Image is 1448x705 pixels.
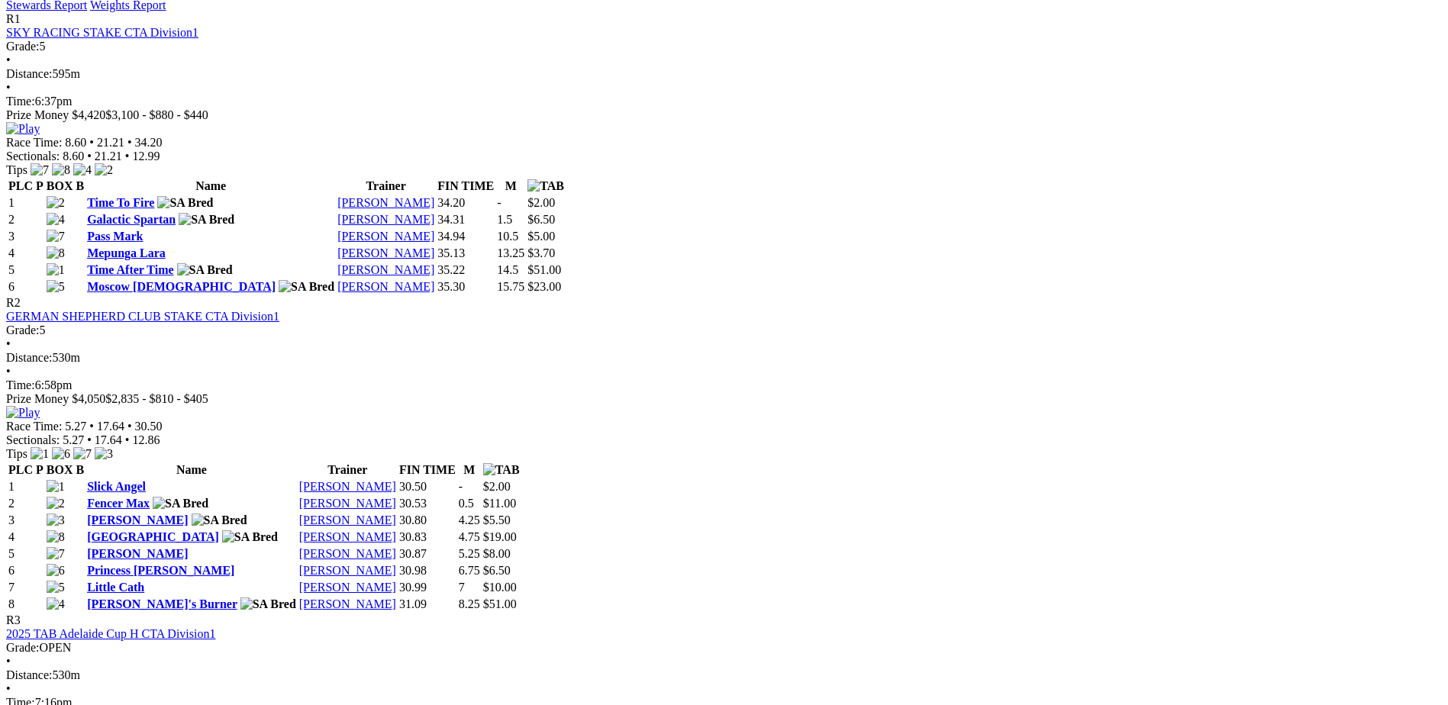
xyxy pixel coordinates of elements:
[299,597,396,610] a: [PERSON_NAME]
[47,246,65,260] img: 8
[76,179,84,192] span: B
[6,324,1442,337] div: 5
[65,136,86,149] span: 8.60
[6,420,62,433] span: Race Time:
[87,230,143,243] a: Pass Mark
[458,462,481,478] th: M
[6,150,60,163] span: Sectionals:
[8,513,44,528] td: 3
[95,447,113,461] img: 3
[47,213,65,227] img: 4
[398,479,456,494] td: 30.50
[87,497,150,510] a: Fencer Max
[527,246,555,259] span: $3.70
[8,262,44,278] td: 5
[47,196,65,210] img: 2
[87,150,92,163] span: •
[47,230,65,243] img: 7
[483,564,511,577] span: $6.50
[337,263,434,276] a: [PERSON_NAME]
[31,447,49,461] img: 1
[6,95,1442,108] div: 6:37pm
[497,280,524,293] text: 15.75
[337,230,434,243] a: [PERSON_NAME]
[47,480,65,494] img: 1
[459,497,474,510] text: 0.5
[459,530,480,543] text: 4.75
[497,246,524,259] text: 13.25
[47,564,65,578] img: 6
[527,263,561,276] span: $51.00
[6,40,1442,53] div: 5
[157,196,213,210] img: SA Bred
[240,597,296,611] img: SA Bred
[6,163,27,176] span: Tips
[437,179,495,194] th: FIN TIME
[437,279,495,295] td: 35.30
[337,246,434,259] a: [PERSON_NAME]
[299,564,396,577] a: [PERSON_NAME]
[52,163,70,177] img: 8
[86,179,335,194] th: Name
[497,230,518,243] text: 10.5
[8,597,44,612] td: 8
[125,150,130,163] span: •
[8,463,33,476] span: PLC
[497,196,501,209] text: -
[8,229,44,244] td: 3
[6,627,215,640] a: 2025 TAB Adelaide Cup H CTA Division1
[105,108,208,121] span: $3,100 - $880 - $440
[87,564,234,577] a: Princess [PERSON_NAME]
[459,564,480,577] text: 6.75
[337,179,435,194] th: Trainer
[87,433,92,446] span: •
[177,263,233,277] img: SA Bred
[299,497,396,510] a: [PERSON_NAME]
[398,597,456,612] td: 31.09
[497,263,518,276] text: 14.5
[36,463,44,476] span: P
[459,597,480,610] text: 8.25
[52,447,70,461] img: 6
[398,580,456,595] td: 30.99
[47,547,65,561] img: 7
[179,213,234,227] img: SA Bred
[87,280,276,293] a: Moscow [DEMOGRAPHIC_DATA]
[6,296,21,309] span: R2
[8,246,44,261] td: 4
[6,433,60,446] span: Sectionals:
[132,150,160,163] span: 12.99
[47,530,65,544] img: 8
[299,581,396,594] a: [PERSON_NAME]
[483,497,516,510] span: $11.00
[398,496,456,511] td: 30.53
[459,480,463,493] text: -
[87,480,146,493] a: Slick Angel
[127,420,132,433] span: •
[87,513,188,526] a: [PERSON_NAME]
[87,547,188,560] a: [PERSON_NAME]
[437,262,495,278] td: 35.22
[6,365,11,378] span: •
[222,530,278,544] img: SA Bred
[6,447,27,460] span: Tips
[437,212,495,227] td: 34.31
[47,581,65,594] img: 5
[496,179,525,194] th: M
[6,682,11,695] span: •
[437,195,495,211] td: 34.20
[8,496,44,511] td: 2
[8,580,44,595] td: 7
[8,212,44,227] td: 2
[47,263,65,277] img: 1
[6,655,11,668] span: •
[483,513,511,526] span: $5.50
[299,530,396,543] a: [PERSON_NAME]
[63,150,84,163] span: 8.60
[6,613,21,626] span: R3
[497,213,512,226] text: 1.5
[153,497,208,510] img: SA Bred
[279,280,334,294] img: SA Bred
[8,563,44,578] td: 6
[6,392,1442,406] div: Prize Money $4,050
